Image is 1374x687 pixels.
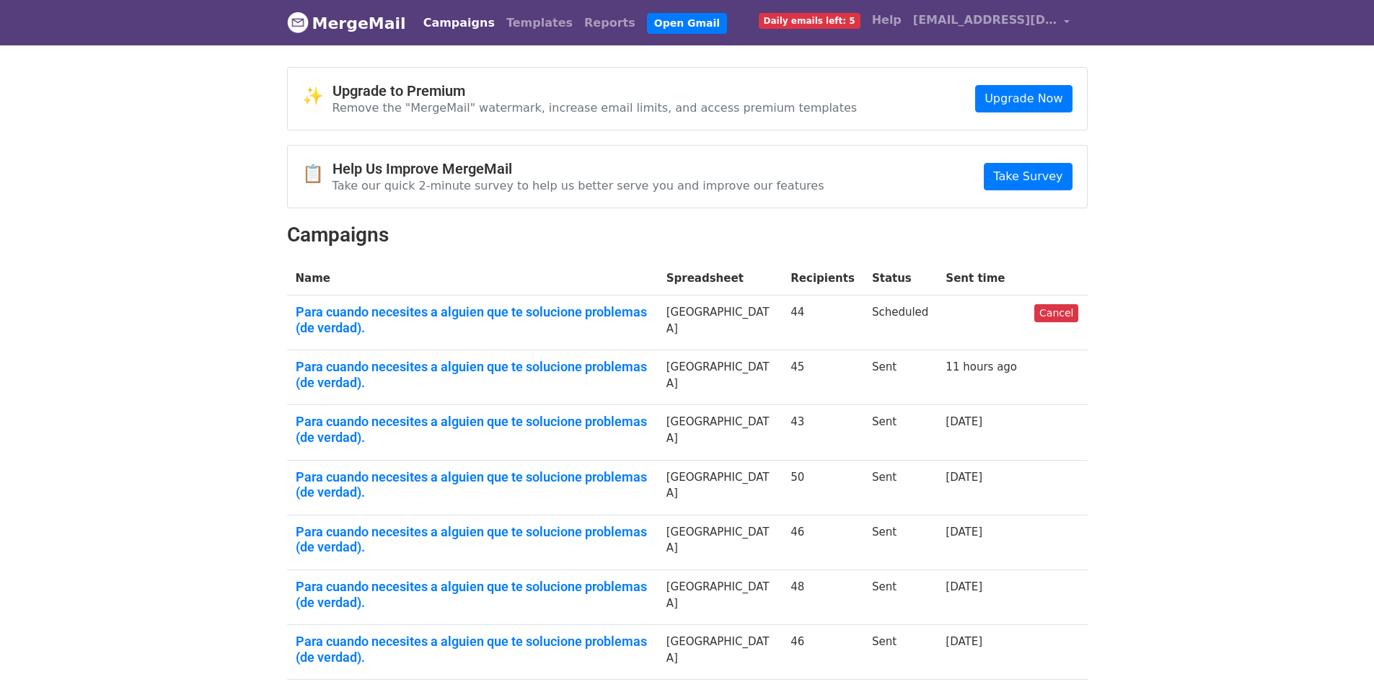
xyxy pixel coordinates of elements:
[658,625,783,680] td: [GEOGRAPHIC_DATA]
[782,350,863,405] td: 45
[863,262,937,296] th: Status
[863,460,937,515] td: Sent
[946,526,982,538] a: [DATE]
[1034,304,1078,322] a: Cancel
[287,8,406,38] a: MergeMail
[296,579,649,610] a: Para cuando necesites a alguien que te solucione problemas (de verdad).
[418,9,501,37] a: Campaigns
[333,100,858,115] p: Remove the "MergeMail" watermark, increase email limits, and access premium templates
[287,223,1088,247] h2: Campaigns
[782,570,863,625] td: 48
[658,515,783,569] td: [GEOGRAPHIC_DATA]
[658,405,783,460] td: [GEOGRAPHIC_DATA]
[863,515,937,569] td: Sent
[759,13,860,29] span: Daily emails left: 5
[984,163,1072,190] a: Take Survey
[863,625,937,680] td: Sent
[647,13,727,34] a: Open Gmail
[946,580,982,593] a: [DATE]
[946,415,982,428] a: [DATE]
[782,625,863,680] td: 46
[333,82,858,99] h4: Upgrade to Premium
[937,262,1026,296] th: Sent time
[287,262,658,296] th: Name
[333,160,824,177] h4: Help Us Improve MergeMail
[296,524,649,555] a: Para cuando necesites a alguien que te solucione problemas (de verdad).
[946,471,982,484] a: [DATE]
[296,414,649,445] a: Para cuando necesites a alguien que te solucione problemas (de verdad).
[302,86,333,107] span: ✨
[658,262,783,296] th: Spreadsheet
[296,359,649,390] a: Para cuando necesites a alguien que te solucione problemas (de verdad).
[658,350,783,405] td: [GEOGRAPHIC_DATA]
[866,6,907,35] a: Help
[975,85,1072,112] a: Upgrade Now
[946,635,982,648] a: [DATE]
[782,262,863,296] th: Recipients
[946,360,1017,373] a: 11 hours ago
[658,296,783,350] td: [GEOGRAPHIC_DATA]
[296,634,649,665] a: Para cuando necesites a alguien que te solucione problemas (de verdad).
[302,164,333,185] span: 📋
[578,9,641,37] a: Reports
[296,469,649,500] a: Para cuando necesites a alguien que te solucione problemas (de verdad).
[501,9,578,37] a: Templates
[863,296,937,350] td: Scheduled
[658,570,783,625] td: [GEOGRAPHIC_DATA]
[782,296,863,350] td: 44
[287,12,309,33] img: MergeMail logo
[658,460,783,515] td: [GEOGRAPHIC_DATA]
[863,570,937,625] td: Sent
[782,405,863,460] td: 43
[863,405,937,460] td: Sent
[296,304,649,335] a: Para cuando necesites a alguien que te solucione problemas (de verdad).
[753,6,866,35] a: Daily emails left: 5
[863,350,937,405] td: Sent
[907,6,1076,40] a: [EMAIL_ADDRESS][DOMAIN_NAME]
[913,12,1057,29] span: [EMAIL_ADDRESS][DOMAIN_NAME]
[782,460,863,515] td: 50
[782,515,863,569] td: 46
[333,178,824,193] p: Take our quick 2-minute survey to help us better serve you and improve our features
